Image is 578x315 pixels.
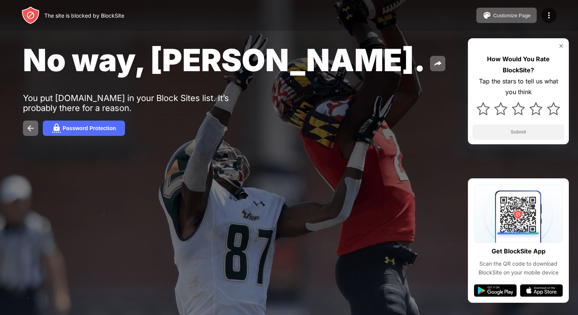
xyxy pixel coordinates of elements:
[493,13,531,18] div: Customize Page
[474,284,517,297] img: google-play.svg
[492,246,546,257] div: Get BlockSite App
[63,125,116,131] div: Password Protection
[472,54,564,76] div: How Would You Rate BlockSite?
[23,93,259,113] div: You put [DOMAIN_NAME] in your Block Sites list. It’s probably there for a reason.
[433,59,442,68] img: share.svg
[52,124,61,133] img: password.svg
[529,102,542,115] img: star.svg
[474,260,563,277] div: Scan the QR code to download BlockSite on your mobile device
[23,41,425,78] span: No way, [PERSON_NAME].
[472,124,564,140] button: Submit
[474,184,563,243] img: qrcode.svg
[482,11,492,20] img: pallet.svg
[26,124,35,133] img: back.svg
[512,102,525,115] img: star.svg
[477,102,490,115] img: star.svg
[44,12,124,19] div: The site is blocked by BlockSite
[43,121,125,136] button: Password Protection
[21,6,40,24] img: header-logo.svg
[558,43,564,49] img: rate-us-close.svg
[520,284,563,297] img: app-store.svg
[476,8,537,23] button: Customize Page
[544,11,554,20] img: menu-icon.svg
[472,76,564,98] div: Tap the stars to tell us what you think
[547,102,560,115] img: star.svg
[494,102,507,115] img: star.svg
